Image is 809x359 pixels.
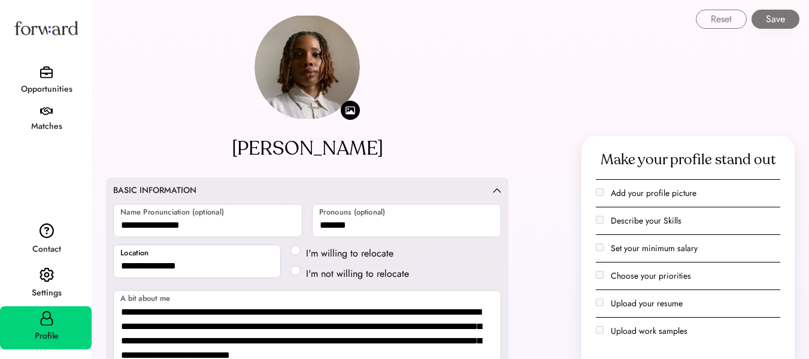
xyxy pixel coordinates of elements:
[1,286,92,300] div: Settings
[302,267,413,281] label: I'm not willing to relocate
[611,297,683,309] label: Upload your resume
[611,187,696,199] label: Add your profile picture
[1,119,92,134] div: Matches
[1,242,92,257] div: Contact
[611,242,698,254] label: Set your minimum salary
[40,66,53,79] img: briefcase.svg
[493,188,501,193] img: caret-up.svg
[254,14,360,120] img: https%3A%2F%2F9c4076a67d41be3ea2c0407e1814dbd4.cdn.bubble.io%2Ff1727453362103x268208311191508800%...
[12,10,80,46] img: Forward logo
[302,246,413,261] label: I'm willing to relocate
[611,270,691,282] label: Choose your priorities
[611,215,681,227] label: Describe your Skills
[611,325,687,337] label: Upload work samples
[601,150,776,170] div: Make your profile stand out
[40,267,54,283] img: settings.svg
[113,185,196,197] div: BASIC INFORMATION
[1,329,92,343] div: Profile
[232,134,383,163] div: [PERSON_NAME]
[1,82,92,96] div: Opportunities
[752,10,799,29] button: Save
[40,223,54,239] img: contact.svg
[40,107,53,116] img: handshake.svg
[696,10,747,29] button: Reset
